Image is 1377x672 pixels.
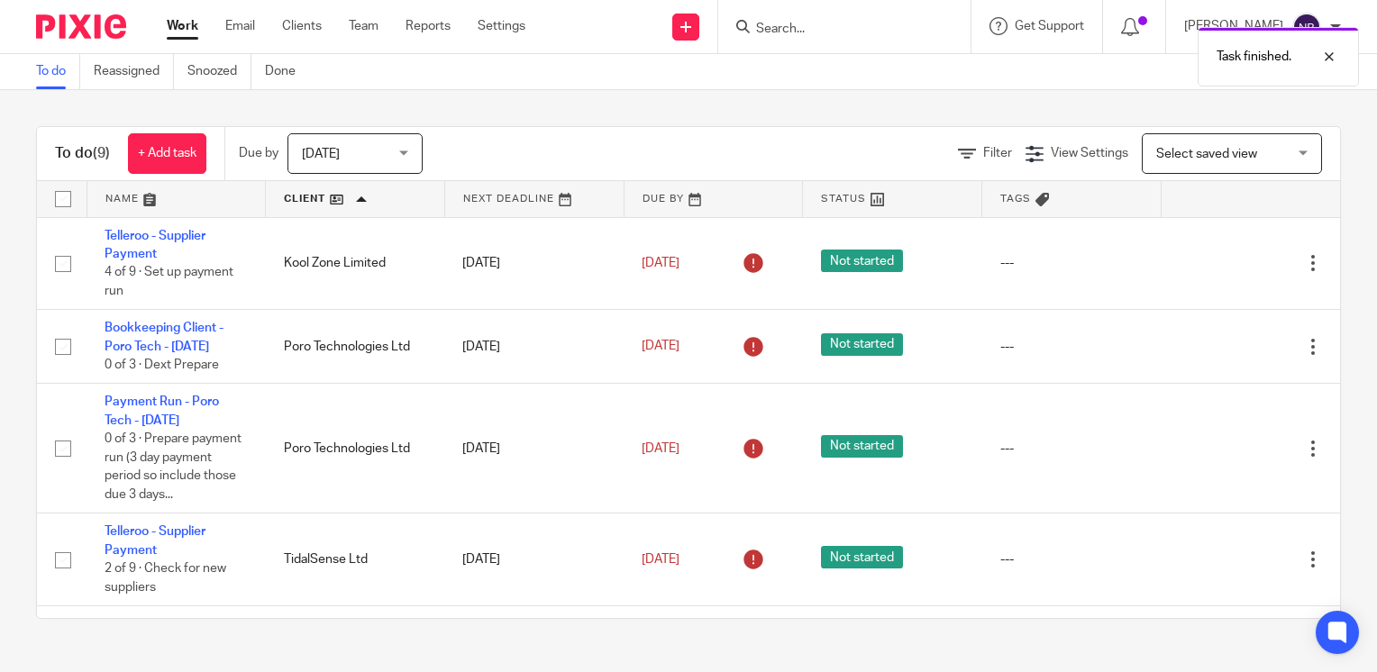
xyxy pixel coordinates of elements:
[239,144,278,162] p: Due by
[105,525,205,556] a: Telleroo - Supplier Payment
[266,513,445,606] td: TidalSense Ltd
[266,310,445,384] td: Poro Technologies Ltd
[478,17,525,35] a: Settings
[282,17,322,35] a: Clients
[406,17,451,35] a: Reports
[225,17,255,35] a: Email
[444,310,624,384] td: [DATE]
[642,442,679,455] span: [DATE]
[36,54,80,89] a: To do
[821,333,903,356] span: Not started
[266,384,445,513] td: Poro Technologies Ltd
[444,513,624,606] td: [DATE]
[1156,148,1257,160] span: Select saved view
[821,435,903,458] span: Not started
[105,322,223,352] a: Bookkeeping Client - Poro Tech - [DATE]
[821,250,903,272] span: Not started
[1292,13,1321,41] img: svg%3E
[105,230,205,260] a: Telleroo - Supplier Payment
[1000,440,1144,458] div: ---
[642,257,679,269] span: [DATE]
[128,133,206,174] a: + Add task
[349,17,378,35] a: Team
[265,54,309,89] a: Done
[642,341,679,353] span: [DATE]
[266,217,445,310] td: Kool Zone Limited
[105,266,233,297] span: 4 of 9 · Set up payment run
[1000,338,1144,356] div: ---
[1051,147,1128,159] span: View Settings
[105,395,219,426] a: Payment Run - Poro Tech - [DATE]
[444,217,624,310] td: [DATE]
[105,432,242,501] span: 0 of 3 · Prepare payment run (3 day payment period so include those due 3 days...
[36,14,126,39] img: Pixie
[642,553,679,566] span: [DATE]
[187,54,251,89] a: Snoozed
[1000,254,1144,272] div: ---
[302,148,340,160] span: [DATE]
[1000,550,1144,568] div: ---
[821,546,903,568] span: Not started
[1217,48,1291,66] p: Task finished.
[444,384,624,513] td: [DATE]
[93,146,110,160] span: (9)
[94,54,174,89] a: Reassigned
[167,17,198,35] a: Work
[105,359,219,371] span: 0 of 3 · Dext Prepare
[105,562,226,594] span: 2 of 9 · Check for new suppliers
[983,147,1012,159] span: Filter
[1000,194,1031,204] span: Tags
[55,144,110,163] h1: To do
